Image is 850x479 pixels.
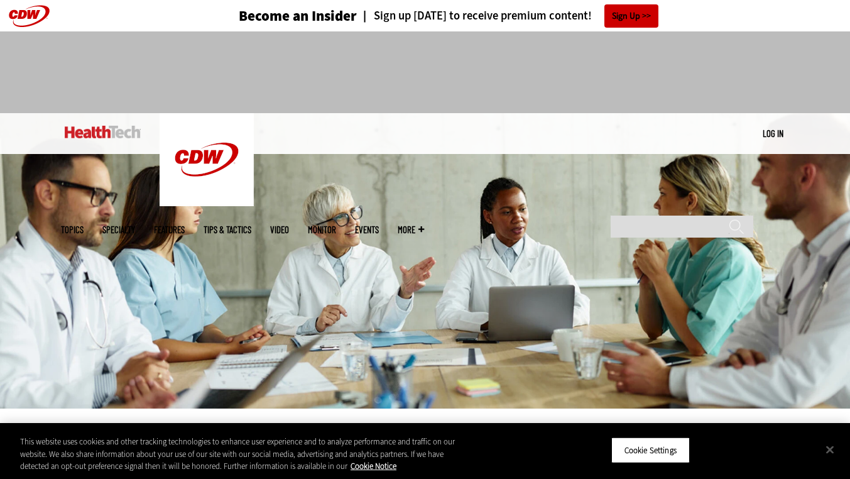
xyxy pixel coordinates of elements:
[816,436,844,463] button: Close
[355,225,379,234] a: Events
[357,10,592,22] a: Sign up [DATE] to receive premium content!
[192,9,357,23] a: Become an Insider
[398,225,424,234] span: More
[160,196,254,209] a: CDW
[763,127,783,140] div: User menu
[763,128,783,139] a: Log in
[102,225,135,234] span: Specialty
[61,225,84,234] span: Topics
[308,225,336,234] a: MonITor
[154,225,185,234] a: Features
[239,9,357,23] h3: Become an Insider
[351,461,396,471] a: More information about your privacy
[204,225,251,234] a: Tips & Tactics
[270,225,289,234] a: Video
[160,113,254,206] img: Home
[65,126,141,138] img: Home
[197,44,654,101] iframe: advertisement
[611,437,690,463] button: Cookie Settings
[604,4,658,28] a: Sign Up
[20,436,467,473] div: This website uses cookies and other tracking technologies to enhance user experience and to analy...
